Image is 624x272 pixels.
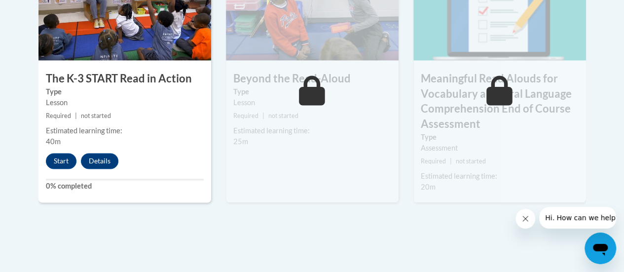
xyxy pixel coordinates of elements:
span: | [262,112,264,119]
span: 40m [46,137,61,146]
div: Estimated learning time: [233,125,391,136]
label: Type [233,86,391,97]
div: Lesson [233,97,391,108]
h3: Beyond the Read-Aloud [226,71,399,86]
button: Start [46,153,76,169]
div: Lesson [46,97,204,108]
span: not started [456,157,486,165]
iframe: Close message [515,209,535,229]
h3: The K-3 START Read in Action [38,71,211,86]
label: 0% completed [46,181,204,192]
label: Type [46,86,204,97]
span: 25m [233,137,248,146]
span: not started [268,112,298,119]
span: Required [421,157,446,165]
button: Details [81,153,118,169]
span: not started [81,112,111,119]
iframe: Message from company [539,207,616,229]
div: Estimated learning time: [421,171,579,182]
div: Assessment [421,143,579,154]
div: Estimated learning time: [46,125,204,136]
span: Required [233,112,258,119]
iframe: Button to launch messaging window [585,233,616,264]
label: Type [421,132,579,143]
span: Required [46,112,71,119]
h3: Meaningful Read Alouds for Vocabulary and Oral Language Comprehension End of Course Assessment [413,71,586,132]
span: 20m [421,183,436,191]
span: Hi. How can we help? [6,7,80,15]
span: | [450,157,452,165]
span: | [75,112,77,119]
